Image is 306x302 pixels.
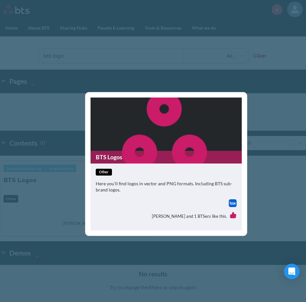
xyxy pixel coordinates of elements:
a: Download file from Box [229,199,237,207]
span: other [96,169,112,176]
img: Box logo [229,199,237,207]
div: [PERSON_NAME] and 1 BTSers like this. [96,207,237,225]
p: Here you'll find logos in vector and PNG formats. Including BTS sub-brand logos. [96,180,237,193]
div: Open Intercom Messenger [284,264,300,279]
a: BTS Logos [91,151,242,164]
